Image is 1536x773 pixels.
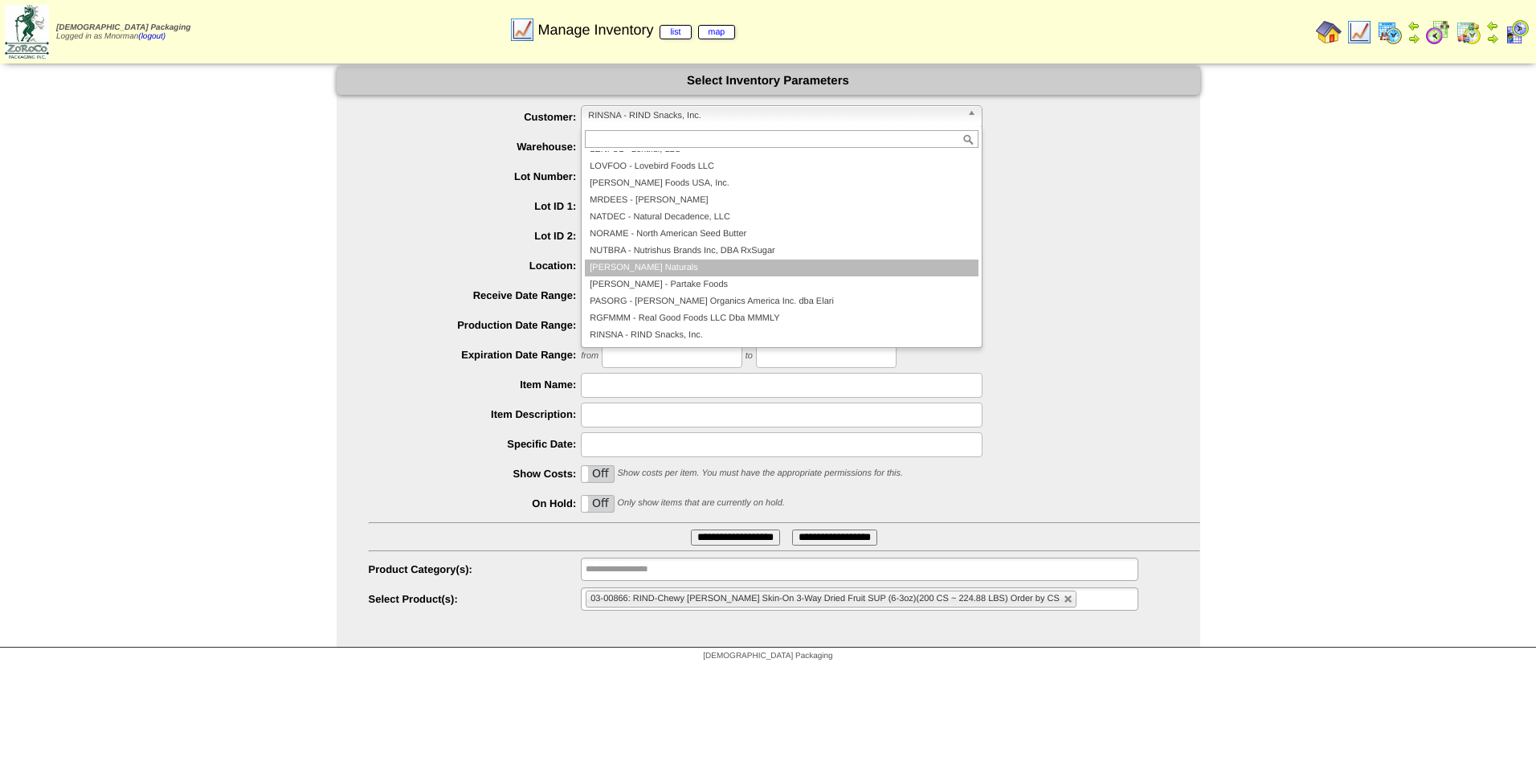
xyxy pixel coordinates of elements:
a: (logout) [138,32,165,41]
label: Lot Number: [369,170,582,182]
img: home.gif [1316,19,1342,45]
img: arrowleft.gif [1407,19,1420,32]
span: Only show items that are currently on hold. [617,498,784,508]
img: arrowright.gif [1486,32,1499,45]
span: to [746,351,753,361]
span: [DEMOGRAPHIC_DATA] Packaging [56,23,190,32]
li: [PERSON_NAME] Foods USA, Inc. [585,175,978,192]
li: [PERSON_NAME] - Partake Foods [585,276,978,293]
label: Off [582,466,614,482]
a: list [660,25,691,39]
li: RINSNA - RIND Snacks, Inc. [585,327,978,344]
label: Specific Date: [369,438,582,450]
img: arrowright.gif [1407,32,1420,45]
span: 03-00866: RIND-Chewy [PERSON_NAME] Skin-On 3-Way Dried Fruit SUP (6-3oz)(200 CS ~ 224.88 LBS) Ord... [590,594,1060,603]
img: line_graph.gif [1346,19,1372,45]
span: Manage Inventory [537,22,735,39]
img: zoroco-logo-small.webp [5,5,49,59]
span: [DEMOGRAPHIC_DATA] Packaging [703,652,832,661]
img: calendarcustomer.gif [1504,19,1530,45]
img: calendarprod.gif [1377,19,1403,45]
label: Product Category(s): [369,563,582,575]
span: RINSNA - RIND Snacks, Inc. [588,106,961,125]
label: Item Description: [369,408,582,420]
li: RGFMMM - Real Good Foods LLC Dba MMMLY [585,310,978,327]
img: calendarblend.gif [1425,19,1451,45]
li: NUTBRA - Nutrishus Brands Inc, DBA RxSugar [585,243,978,260]
label: Lot ID 1: [369,200,582,212]
li: [PERSON_NAME] Naturals [585,260,978,276]
li: LOVFOO - Lovebird Foods LLC [585,158,978,175]
div: OnOff [581,495,615,513]
div: OnOff [581,465,615,483]
span: Show costs per item. You must have the appropriate permissions for this. [617,468,903,478]
label: Production Date Range: [369,319,582,331]
li: NATDEC - Natural Decadence, LLC [585,209,978,226]
label: On Hold: [369,497,582,509]
label: Warehouse: [369,141,582,153]
label: Lot ID 2: [369,230,582,242]
label: Item Name: [369,378,582,391]
img: arrowleft.gif [1486,19,1499,32]
img: line_graph.gif [509,17,535,43]
label: Expiration Date Range: [369,349,582,361]
label: Location: [369,260,582,272]
li: NORAME - North American Seed Butter [585,226,978,243]
div: Select Inventory Parameters [337,67,1200,95]
img: calendarinout.gif [1456,19,1481,45]
label: Off [582,496,614,512]
span: from [581,351,598,361]
span: Logged in as Mnorman [56,23,190,41]
label: Receive Date Range: [369,289,582,301]
li: PASORG - [PERSON_NAME] Organics America Inc. dba Elari [585,293,978,310]
label: Select Product(s): [369,593,582,605]
a: map [698,25,736,39]
label: Show Costs: [369,468,582,480]
label: Customer: [369,111,582,123]
li: MRDEES - [PERSON_NAME] [585,192,978,209]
